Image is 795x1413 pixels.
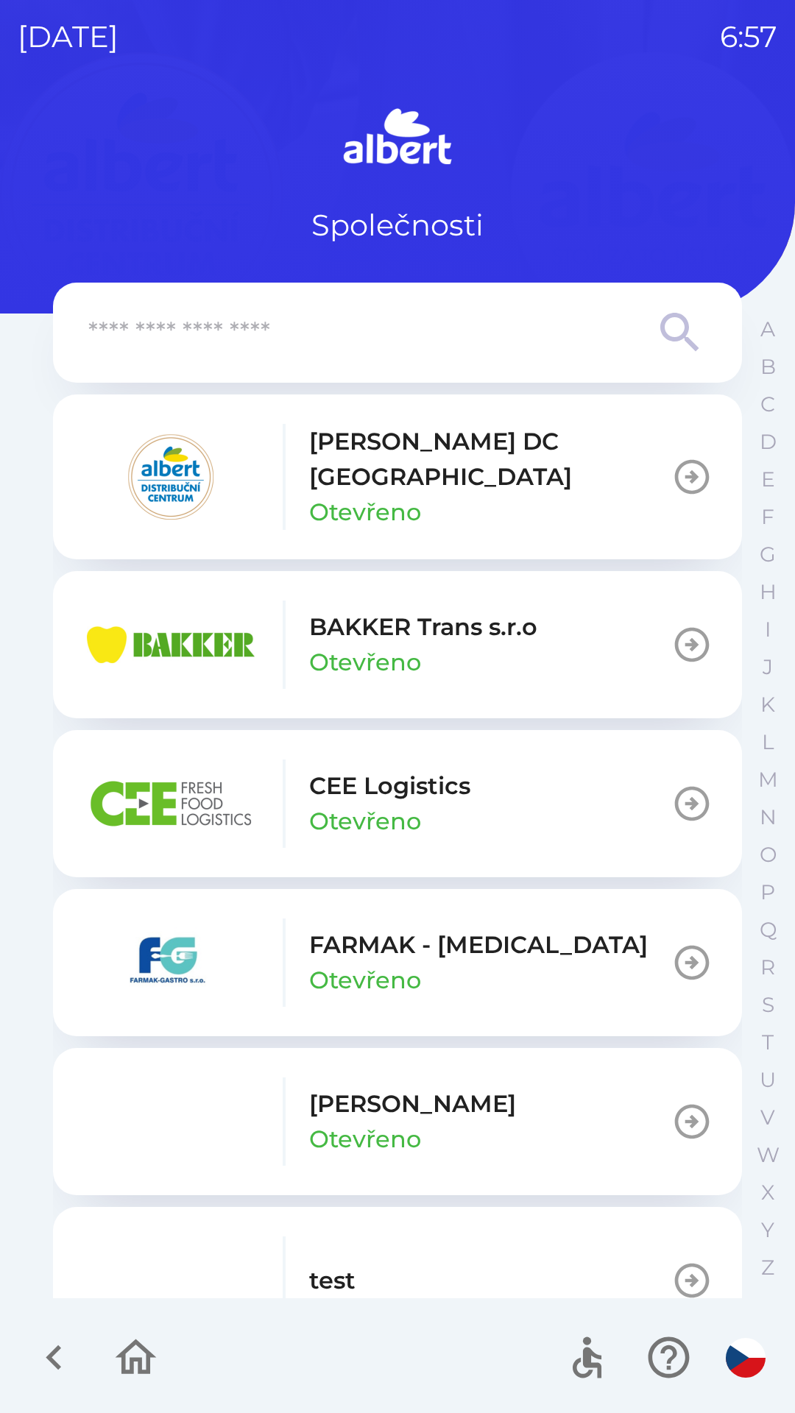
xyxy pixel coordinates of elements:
p: R [760,955,775,980]
img: eba99837-dbda-48f3-8a63-9647f5990611.png [82,601,259,689]
button: O [749,836,786,874]
button: D [749,423,786,461]
p: L [762,729,774,755]
p: C [760,392,775,417]
button: S [749,986,786,1024]
button: N [749,798,786,836]
p: O [760,842,777,868]
p: D [760,429,777,455]
p: Otevřeno [309,495,421,530]
p: Otevřeno [309,1122,421,1157]
button: C [749,386,786,423]
p: E [761,467,775,492]
p: X [761,1180,774,1205]
button: P [749,874,786,911]
button: T [749,1024,786,1061]
p: P [760,879,775,905]
p: BAKKER Trans s.r.o [309,609,537,645]
button: A [749,311,786,348]
button: K [749,686,786,723]
p: I [765,617,771,642]
button: [PERSON_NAME] DC [GEOGRAPHIC_DATA]Otevřeno [53,394,742,559]
p: FARMAK - [MEDICAL_DATA] [309,927,648,963]
button: CEE LogisticsOtevřeno [53,730,742,877]
img: 5ee10d7b-21a5-4c2b-ad2f-5ef9e4226557.png [82,918,259,1007]
p: 6:57 [720,15,777,59]
p: Otevřeno [309,645,421,680]
p: A [760,316,775,342]
button: BAKKER Trans s.r.oOtevřeno [53,571,742,718]
p: Otevřeno [309,963,421,998]
p: [DATE] [18,15,119,59]
button: R [749,949,786,986]
p: G [760,542,776,567]
button: W [749,1136,786,1174]
button: F [749,498,786,536]
p: N [760,804,777,830]
button: M [749,761,786,798]
button: test [53,1207,742,1354]
button: G [749,536,786,573]
img: 240x120 [82,1077,259,1166]
p: K [760,692,775,718]
p: H [760,579,777,605]
button: Y [749,1211,786,1249]
p: Y [761,1217,774,1243]
button: [PERSON_NAME]Otevřeno [53,1048,742,1195]
button: Q [749,911,786,949]
p: J [763,654,773,680]
p: F [761,504,774,530]
p: [PERSON_NAME] [309,1086,516,1122]
button: Z [749,1249,786,1286]
p: Otevřeno [309,804,421,839]
p: V [760,1105,775,1130]
button: I [749,611,786,648]
p: Q [760,917,777,943]
button: E [749,461,786,498]
img: 092fc4fe-19c8-4166-ad20-d7efd4551fba.png [82,433,259,521]
img: 240x120 [82,1236,259,1325]
p: Společnosti [311,203,484,247]
p: T [762,1030,774,1055]
button: B [749,348,786,386]
p: CEE Logistics [309,768,470,804]
p: B [760,354,776,380]
img: cs flag [726,1338,766,1378]
button: U [749,1061,786,1099]
button: X [749,1174,786,1211]
p: U [760,1067,776,1093]
img: Logo [53,103,742,174]
button: FARMAK - [MEDICAL_DATA]Otevřeno [53,889,742,1036]
p: S [762,992,774,1018]
p: Z [761,1255,774,1281]
button: L [749,723,786,761]
button: J [749,648,786,686]
p: test [309,1263,356,1298]
p: [PERSON_NAME] DC [GEOGRAPHIC_DATA] [309,424,671,495]
button: H [749,573,786,611]
button: V [749,1099,786,1136]
img: ba8847e2-07ef-438b-a6f1-28de549c3032.png [82,759,259,848]
p: W [757,1142,780,1168]
p: M [758,767,778,793]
